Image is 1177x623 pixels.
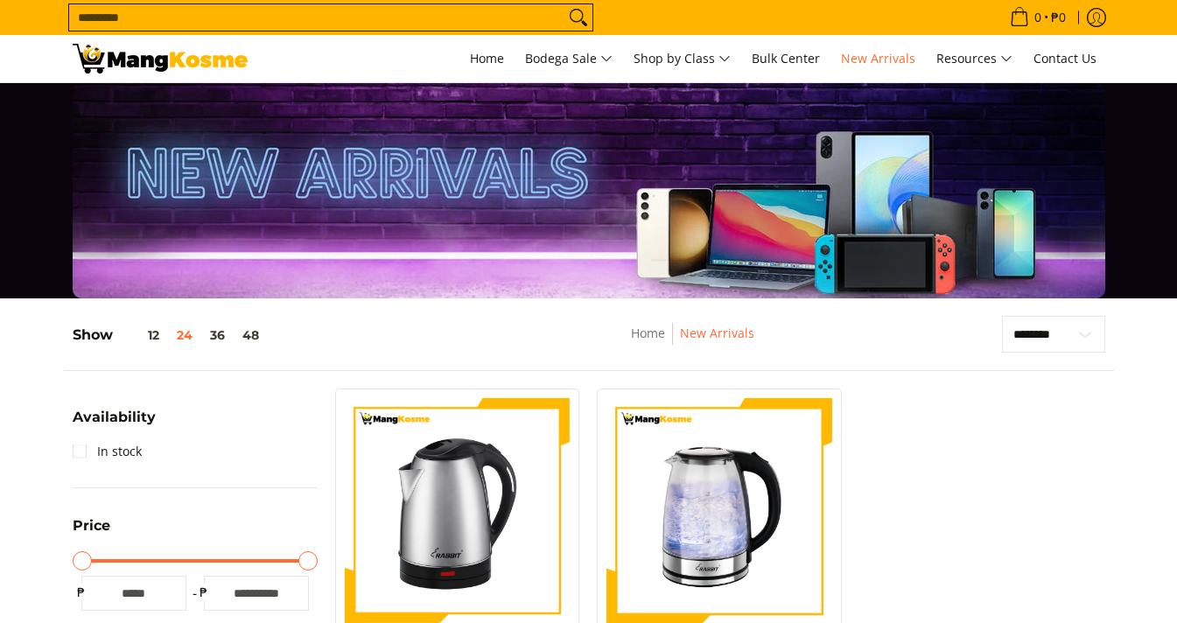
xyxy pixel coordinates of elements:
[631,325,665,341] a: Home
[743,35,829,82] a: Bulk Center
[752,50,820,66] span: Bulk Center
[73,519,110,533] span: Price
[168,328,201,342] button: 24
[73,437,142,465] a: In stock
[113,328,168,342] button: 12
[936,48,1012,70] span: Resources
[514,323,872,362] nav: Breadcrumbs
[564,4,592,31] button: Search
[1025,35,1105,82] a: Contact Us
[73,410,156,437] summary: Open
[73,410,156,424] span: Availability
[625,35,739,82] a: Shop by Class
[1033,50,1096,66] span: Contact Us
[73,326,268,344] h5: Show
[73,584,90,601] span: ₱
[516,35,621,82] a: Bodega Sale
[525,48,613,70] span: Bodega Sale
[195,584,213,601] span: ₱
[470,50,504,66] span: Home
[234,328,268,342] button: 48
[73,44,248,73] img: New Arrivals: Fresh Release from The Premium Brands l Mang Kosme | Page 2
[832,35,924,82] a: New Arrivals
[928,35,1021,82] a: Resources
[1032,11,1044,24] span: 0
[265,35,1105,82] nav: Main Menu
[841,50,915,66] span: New Arrivals
[201,328,234,342] button: 36
[680,325,754,341] a: New Arrivals
[73,519,110,546] summary: Open
[1005,8,1071,27] span: •
[634,48,731,70] span: Shop by Class
[461,35,513,82] a: Home
[1048,11,1068,24] span: ₱0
